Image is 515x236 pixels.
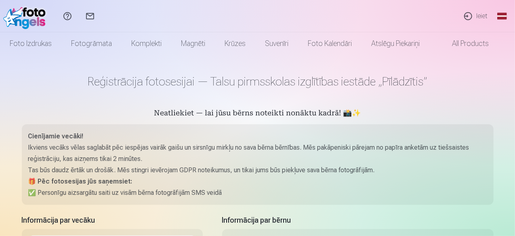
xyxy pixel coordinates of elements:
[22,215,203,226] h5: Informācija par vecāku
[429,32,498,55] a: All products
[28,178,132,185] strong: 🎁 Pēc fotosesijas jūs saņemsiet:
[362,32,429,55] a: Atslēgu piekariņi
[222,215,494,226] h5: Informācija par bērnu
[122,32,171,55] a: Komplekti
[28,187,487,198] p: ✅ Personīgu aizsargātu saiti uz visām bērna fotogrāfijām SMS veidā
[171,32,215,55] a: Magnēti
[28,132,84,140] strong: Cienījamie vecāki!
[255,32,298,55] a: Suvenīri
[28,142,487,165] p: Ikviens vecāks vēlas saglabāt pēc iespējas vairāk gaišu un sirsnīgu mirkļu no sava bērna bērnības...
[215,32,255,55] a: Krūzes
[28,165,487,176] p: Tas būs daudz ērtāk un drošāk. Mēs stingri ievērojam GDPR noteikumus, un tikai jums būs piekļuve ...
[3,3,50,29] img: /fa1
[22,74,494,89] h1: Reģistrācija fotosesijai — Talsu pirmsskolas izglītības iestāde „Pīlādzītis”
[61,32,122,55] a: Fotogrāmata
[298,32,362,55] a: Foto kalendāri
[22,108,494,119] h5: Neatliekiet — lai jūsu bērns noteikti nonāktu kadrā! 📸✨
